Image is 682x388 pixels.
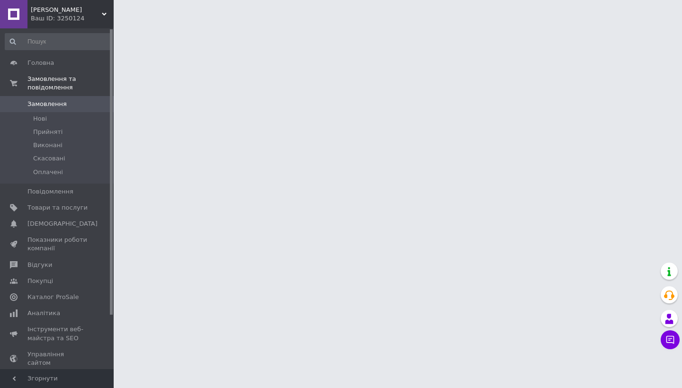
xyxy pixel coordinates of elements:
[33,141,63,150] span: Виконані
[661,330,680,349] button: Чат з покупцем
[31,6,102,14] span: ФОП Аббасова Амелія Гурбаналіївна
[27,75,114,92] span: Замовлення та повідомлення
[33,115,47,123] span: Нові
[27,100,67,108] span: Замовлення
[33,128,63,136] span: Прийняті
[27,293,79,301] span: Каталог ProSale
[27,350,88,367] span: Управління сайтом
[33,168,63,176] span: Оплачені
[27,203,88,212] span: Товари та послуги
[27,261,52,269] span: Відгуки
[5,33,112,50] input: Пошук
[31,14,114,23] div: Ваш ID: 3250124
[27,309,60,317] span: Аналітика
[27,220,98,228] span: [DEMOGRAPHIC_DATA]
[33,154,65,163] span: Скасовані
[27,277,53,285] span: Покупці
[27,187,73,196] span: Повідомлення
[27,236,88,253] span: Показники роботи компанії
[27,59,54,67] span: Головна
[27,325,88,342] span: Інструменти веб-майстра та SEO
